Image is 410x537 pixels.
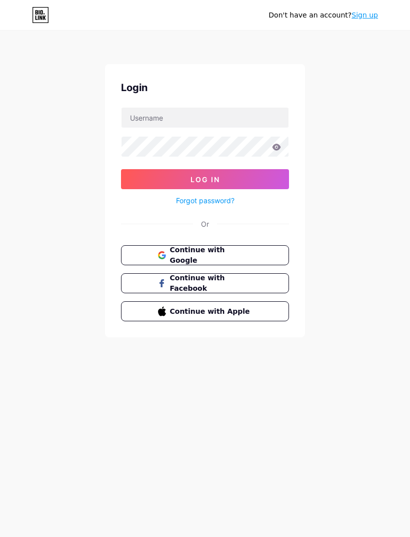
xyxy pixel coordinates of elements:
[121,273,289,293] button: Continue with Facebook
[190,175,220,184] span: Log In
[351,11,378,19] a: Sign up
[121,80,289,95] div: Login
[201,219,209,229] div: Or
[268,10,378,21] div: Don't have an account?
[170,306,252,317] span: Continue with Apple
[121,108,288,128] input: Username
[121,169,289,189] button: Log In
[121,245,289,265] button: Continue with Google
[170,245,252,266] span: Continue with Google
[170,273,252,294] span: Continue with Facebook
[121,301,289,321] button: Continue with Apple
[176,195,234,206] a: Forgot password?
